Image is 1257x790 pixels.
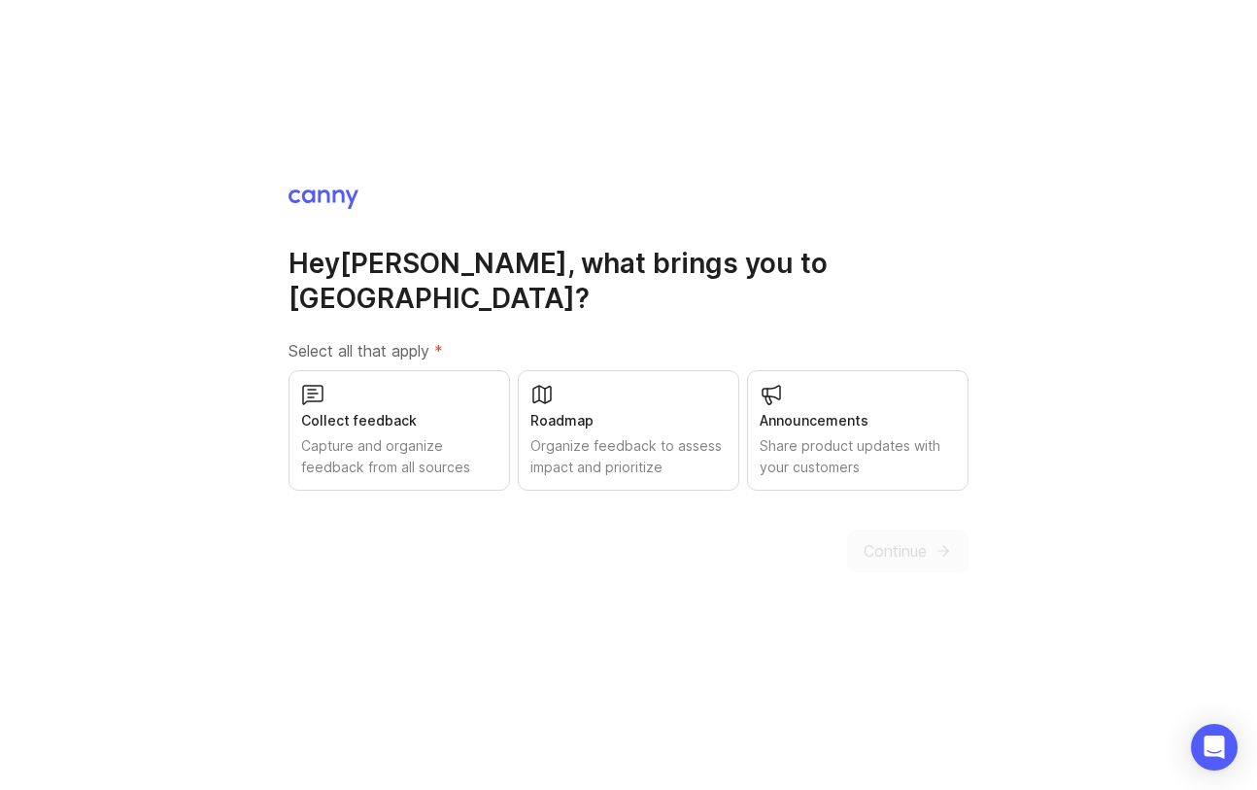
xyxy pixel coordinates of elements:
label: Select all that apply [289,339,968,362]
div: Announcements [760,410,956,431]
h1: Hey [PERSON_NAME] , what brings you to [GEOGRAPHIC_DATA]? [289,246,968,316]
img: Canny Home [289,189,358,209]
div: Collect feedback [301,410,497,431]
div: Share product updates with your customers [760,435,956,478]
div: Roadmap [530,410,727,431]
button: Collect feedbackCapture and organize feedback from all sources [289,370,510,491]
div: Open Intercom Messenger [1191,724,1238,771]
div: Capture and organize feedback from all sources [301,435,497,478]
button: RoadmapOrganize feedback to assess impact and prioritize [518,370,739,491]
button: AnnouncementsShare product updates with your customers [747,370,968,491]
div: Organize feedback to assess impact and prioritize [530,435,727,478]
